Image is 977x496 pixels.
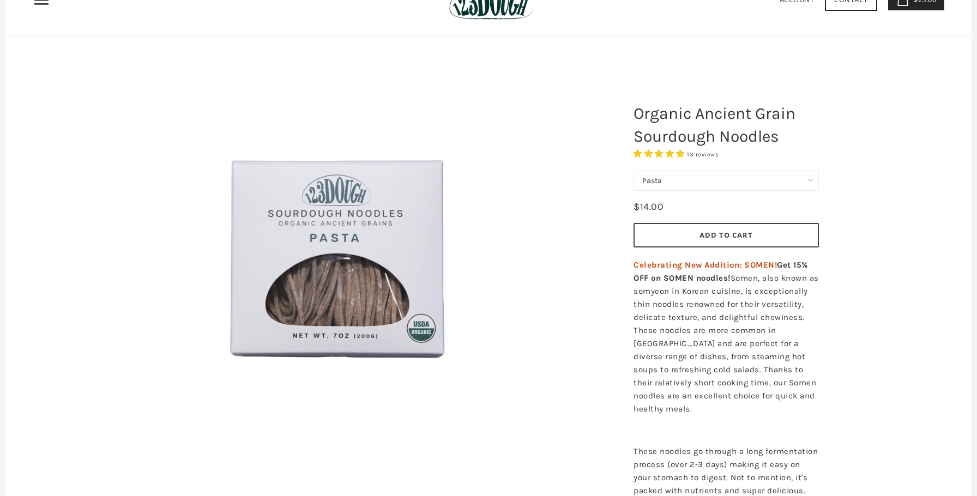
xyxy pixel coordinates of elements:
button: Add to Cart [634,223,819,247]
span: Celebrating New Addition: SOMEN! [634,260,777,270]
img: Organic Ancient Grain Sourdough Noodles [175,92,502,419]
a: Organic Ancient Grain Sourdough Noodles [60,92,617,419]
p: Somen, also known as somyeon in Korean cuisine, is exceptionally thin noodles renowned for their ... [634,258,819,415]
span: 4.85 stars [634,149,687,159]
div: $14.00 [634,199,664,215]
strong: Get 15% OFF on SOMEN noodles! [634,260,808,283]
h1: Organic Ancient Grain Sourdough Noodles [625,96,827,153]
span: Add to Cart [699,230,753,240]
span: 13 reviews [687,151,719,158]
